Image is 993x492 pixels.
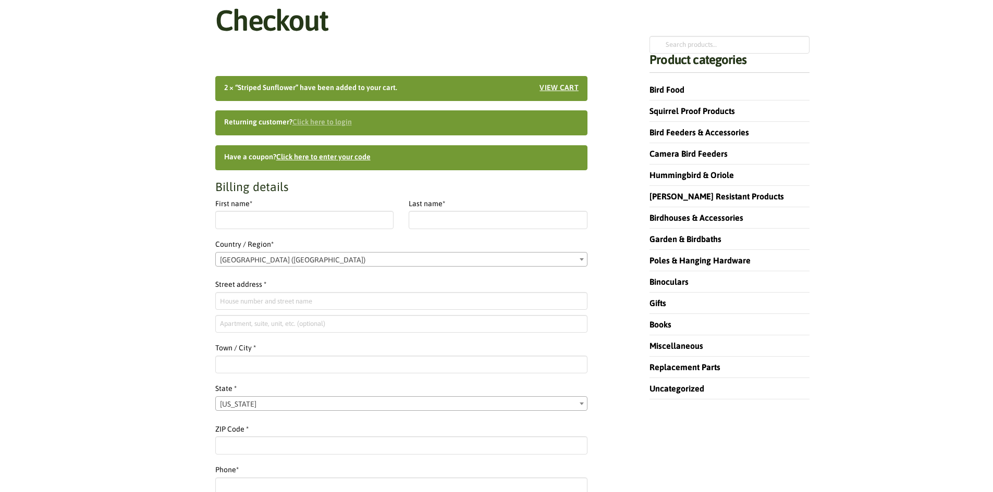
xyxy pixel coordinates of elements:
input: Search products… [649,36,809,54]
a: Books [649,320,671,329]
div: Returning customer? [215,110,587,135]
h1: Checkout [215,5,328,36]
a: Poles & Hanging Hardware [649,256,751,265]
span: Country / Region [215,252,587,267]
a: Click here to login [292,118,352,126]
span: State [215,396,587,411]
a: Enter your coupon code [276,153,371,161]
label: Country / Region [215,198,587,251]
a: Birdhouses & Accessories [649,213,743,222]
a: Bird Feeders & Accessories [649,128,749,137]
label: Last name [409,198,587,210]
h4: Product categories [649,54,809,73]
h3: Billing details [215,180,587,195]
a: Binoculars [649,277,689,286]
a: Gifts [649,298,666,308]
a: Garden & Birdbaths [649,234,721,244]
label: ZIP Code [215,423,587,436]
label: Town / City [215,342,587,355]
a: [PERSON_NAME] Resistant Products [649,192,784,201]
span: Illinois [216,397,587,411]
a: Replacement Parts [649,362,720,372]
a: Uncategorized [649,384,704,393]
div: 2 × “Striped Sunflower” have been added to your cart. [215,76,587,101]
a: Squirrel Proof Products [649,106,735,116]
label: Street address [215,279,587,291]
a: Bird Food [649,85,684,94]
div: Have a coupon? [215,145,587,170]
a: Camera Bird Feeders [649,149,728,158]
label: State [215,383,587,395]
input: House number and street name [215,292,587,310]
a: Miscellaneous [649,341,703,350]
a: View cart [540,82,579,93]
a: Hummingbird & Oriole [649,170,734,180]
input: Apartment, suite, unit, etc. (optional) [215,315,587,333]
span: United States (US) [216,253,587,267]
label: Phone [215,464,587,476]
label: First name [215,198,394,210]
